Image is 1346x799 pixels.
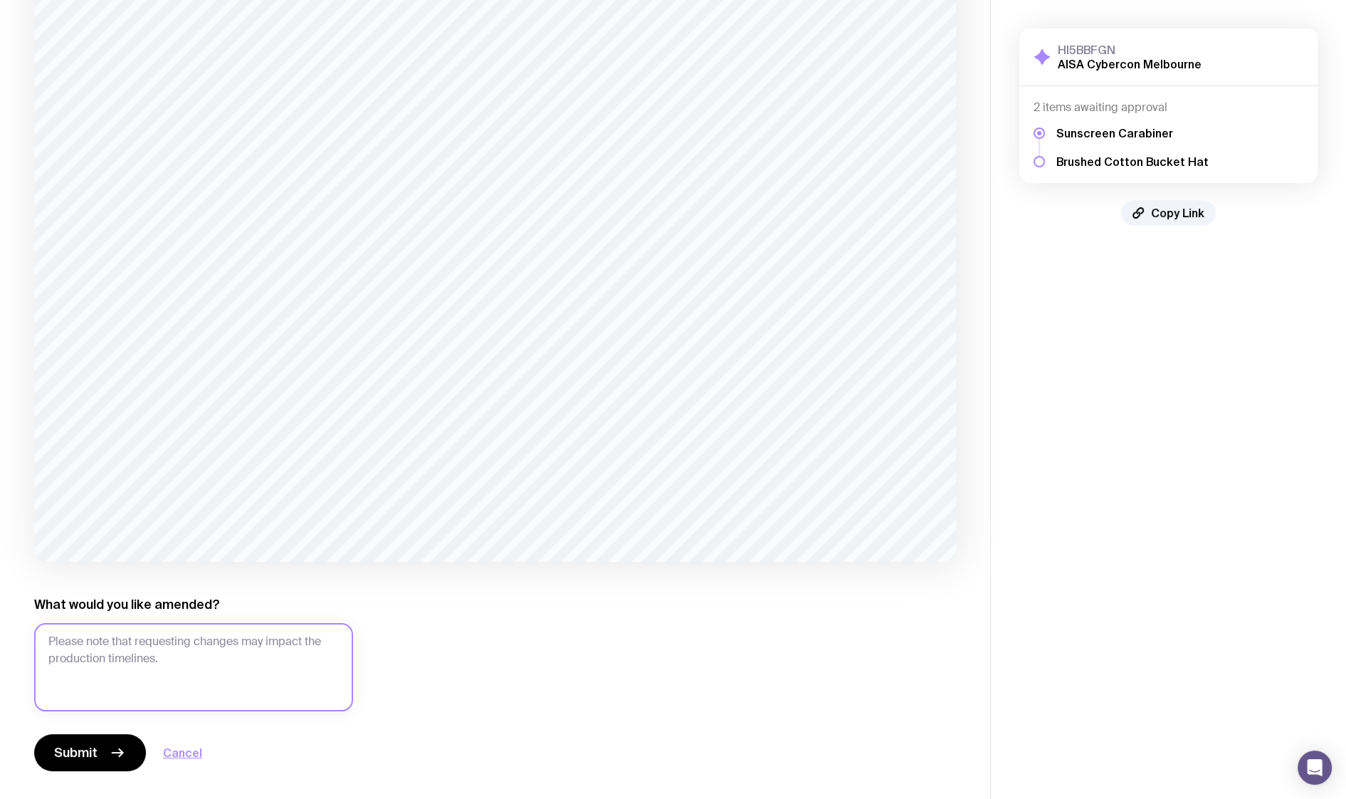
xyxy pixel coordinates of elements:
[1056,126,1209,140] h5: Sunscreen Carabiner
[34,734,146,771] button: Submit
[1298,751,1332,785] div: Open Intercom Messenger
[1034,100,1303,115] h4: 2 items awaiting approval
[1151,206,1204,220] span: Copy Link
[1121,200,1216,226] button: Copy Link
[1056,155,1209,169] h5: Brushed Cotton Bucket Hat
[1058,43,1202,57] h3: HI5BBFGN
[54,744,98,761] span: Submit
[1058,57,1202,71] h2: AISA Cybercon Melbourne
[34,596,220,613] label: What would you like amended?
[163,744,202,761] button: Cancel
